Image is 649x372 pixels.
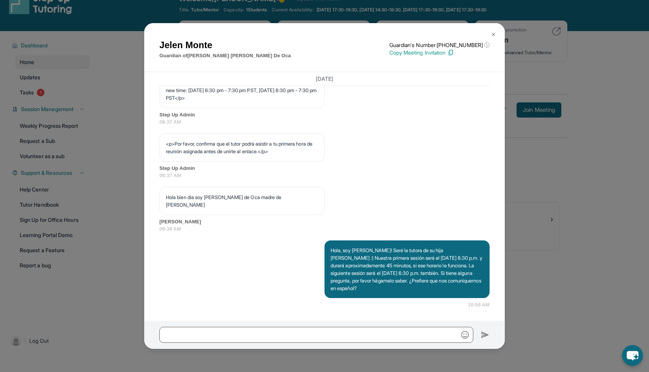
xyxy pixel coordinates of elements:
[166,140,318,155] p: <p>Por favor, confirma que el tutor podrá asistir a tu primera hora de reunión asignada antes de ...
[159,111,490,119] span: Step Up Admin
[468,301,490,309] span: 10:58 AM
[389,41,490,49] p: Guardian's Number: [PHONE_NUMBER]
[159,225,490,233] span: 09:39 AM
[447,49,454,56] img: Copy Icon
[461,331,469,339] img: Emoji
[622,345,643,366] button: chat-button
[331,246,484,292] p: Hola, soy [PERSON_NAME]! Seré la tutora de su hija [PERSON_NAME] :) Nuestra primera sesión será e...
[159,38,291,52] h1: Jelen Monte
[166,71,318,102] p: <p>We have set up weekly assigned meeting times for both of you. If they no longer work, please c...
[159,52,291,60] p: Guardian of [PERSON_NAME] [PERSON_NAME] De Oca
[481,330,490,339] img: Send icon
[159,165,490,172] span: Step Up Admin
[159,75,490,83] h3: [DATE]
[490,31,496,38] img: Close Icon
[159,172,490,179] span: 08:37 AM
[389,49,490,57] p: Copy Meeting Invitation
[159,118,490,126] span: 08:37 AM
[484,41,490,49] span: ⓘ
[166,193,318,209] p: Hola bien dia soy [PERSON_NAME] de Oca madre de [PERSON_NAME]
[159,218,490,226] span: [PERSON_NAME]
